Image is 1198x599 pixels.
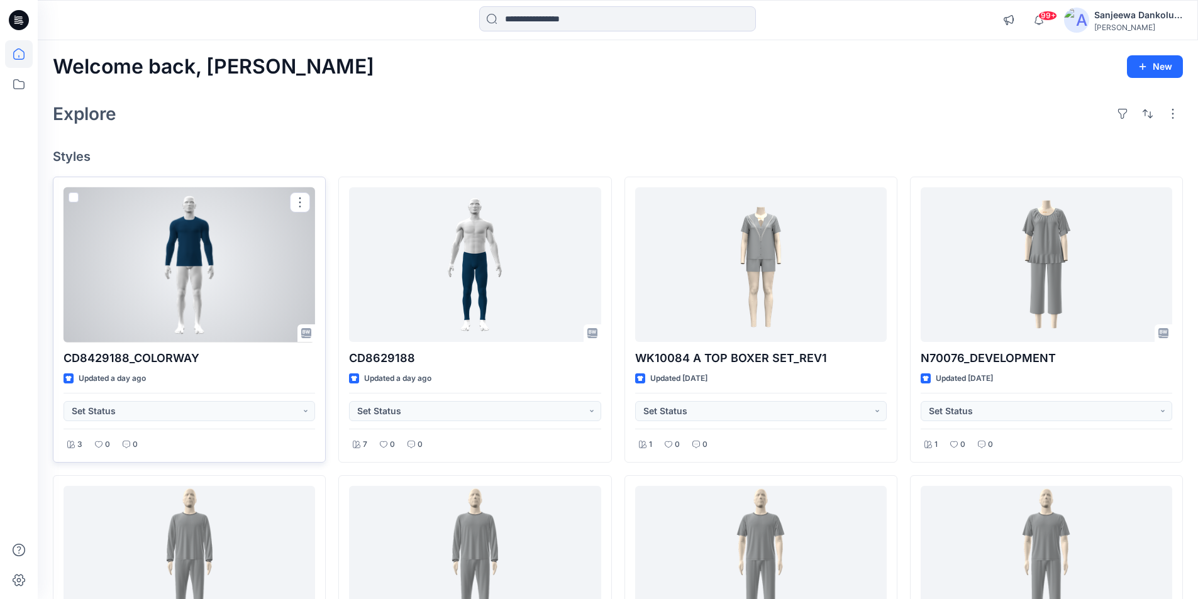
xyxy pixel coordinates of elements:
[635,187,887,343] a: WK10084 A TOP BOXER SET_REV1
[675,438,680,451] p: 0
[988,438,993,451] p: 0
[53,149,1183,164] h4: Styles
[921,187,1172,343] a: N70076_DEVELOPMENT
[1094,23,1182,32] div: [PERSON_NAME]
[1038,11,1057,21] span: 99+
[390,438,395,451] p: 0
[1127,55,1183,78] button: New
[53,55,374,79] h2: Welcome back, [PERSON_NAME]
[960,438,965,451] p: 0
[635,349,887,367] p: WK10084 A TOP BOXER SET_REV1
[364,372,431,385] p: Updated a day ago
[418,438,423,451] p: 0
[105,438,110,451] p: 0
[64,187,315,343] a: CD8429188_COLORWAY
[64,349,315,367] p: CD8429188_COLORWAY
[921,349,1172,367] p: N70076_DEVELOPMENT
[1064,8,1089,33] img: avatar
[349,187,601,343] a: CD8629188
[363,438,367,451] p: 7
[77,438,82,451] p: 3
[936,372,993,385] p: Updated [DATE]
[702,438,707,451] p: 0
[649,438,652,451] p: 1
[1094,8,1182,23] div: Sanjeewa Dankoluwage
[650,372,707,385] p: Updated [DATE]
[349,349,601,367] p: CD8629188
[53,104,116,124] h2: Explore
[935,438,938,451] p: 1
[79,372,146,385] p: Updated a day ago
[133,438,138,451] p: 0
